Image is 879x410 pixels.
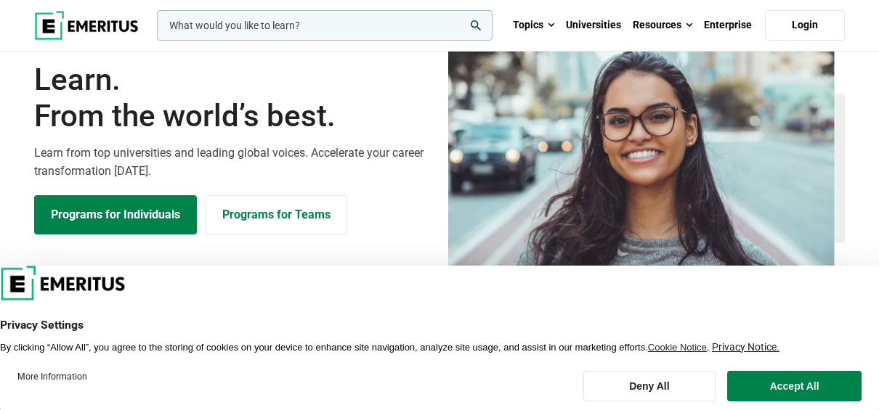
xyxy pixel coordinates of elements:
[34,62,431,135] h1: Learn.
[448,39,835,267] img: Learn from the world's best
[206,195,347,234] a: Explore for Business
[34,144,431,181] p: Learn from top universities and leading global voices. Accelerate your career transformation [DATE].
[765,10,845,41] a: Login
[157,10,493,41] input: woocommerce-product-search-field-0
[34,195,197,234] a: Explore Programs
[34,98,431,134] span: From the world’s best.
